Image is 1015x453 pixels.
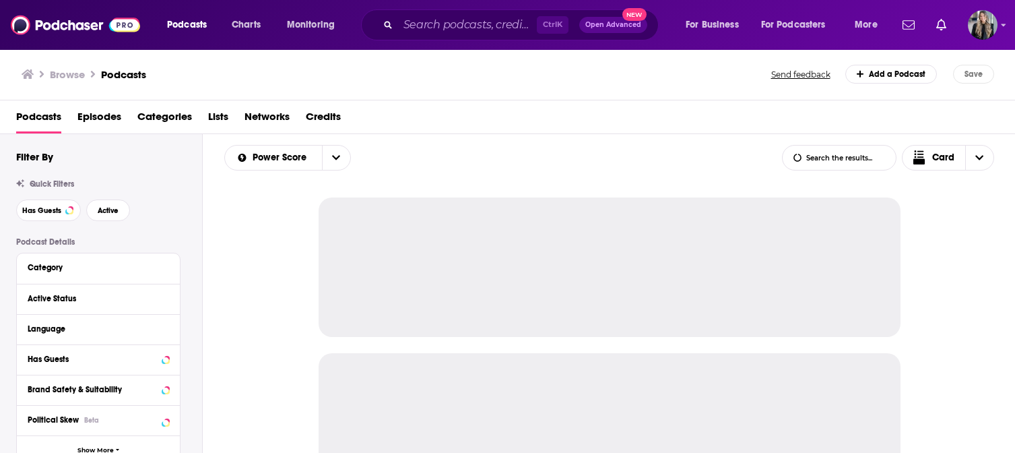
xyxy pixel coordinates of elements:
[374,9,672,40] div: Search podcasts, credits, & more...
[845,14,894,36] button: open menu
[28,411,169,428] button: Political SkewBeta
[968,10,997,40] button: Show profile menu
[28,324,160,334] div: Language
[277,14,352,36] button: open menu
[167,16,207,34] span: Podcasts
[622,8,647,21] span: New
[16,200,81,221] button: Has Guests
[855,16,878,34] span: More
[253,153,311,162] span: Power Score
[50,68,85,81] h3: Browse
[579,17,647,33] button: Open AdvancedNew
[28,320,169,337] button: Language
[932,153,954,162] span: Card
[158,14,224,36] button: open menu
[77,106,121,133] a: Episodes
[86,200,130,221] button: Active
[968,10,997,40] span: Logged in as MaggieWard
[398,14,537,36] input: Search podcasts, credits, & more...
[137,106,192,133] a: Categories
[28,355,158,364] div: Has Guests
[28,385,158,394] div: Brand Safety & Suitability
[845,65,938,84] a: Add a Podcast
[16,237,181,247] p: Podcast Details
[244,106,290,133] a: Networks
[28,415,79,425] span: Political Skew
[761,16,826,34] span: For Podcasters
[953,65,994,84] button: Save
[287,16,335,34] span: Monitoring
[98,207,119,214] span: Active
[28,351,169,367] button: Has Guests
[752,14,845,36] button: open menu
[22,207,61,214] span: Has Guests
[676,14,756,36] button: open menu
[897,13,920,36] a: Show notifications dropdown
[28,294,160,303] div: Active Status
[28,259,169,276] button: Category
[101,68,146,81] a: Podcasts
[902,145,995,171] button: Choose View
[16,106,61,133] a: Podcasts
[686,16,739,34] span: For Business
[224,145,351,171] h2: Choose List sort
[84,416,99,425] div: Beta
[225,153,322,162] button: open menu
[208,106,228,133] a: Lists
[223,14,269,36] a: Charts
[585,22,641,28] span: Open Advanced
[30,179,74,189] span: Quick Filters
[28,290,169,307] button: Active Status
[28,263,160,272] div: Category
[767,69,834,80] button: Send feedback
[931,13,952,36] a: Show notifications dropdown
[322,146,350,170] button: open menu
[232,16,261,34] span: Charts
[306,106,341,133] a: Credits
[537,16,568,34] span: Ctrl K
[11,12,140,38] img: Podchaser - Follow, Share and Rate Podcasts
[16,150,53,163] h2: Filter By
[28,381,169,398] button: Brand Safety & Suitability
[968,10,997,40] img: User Profile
